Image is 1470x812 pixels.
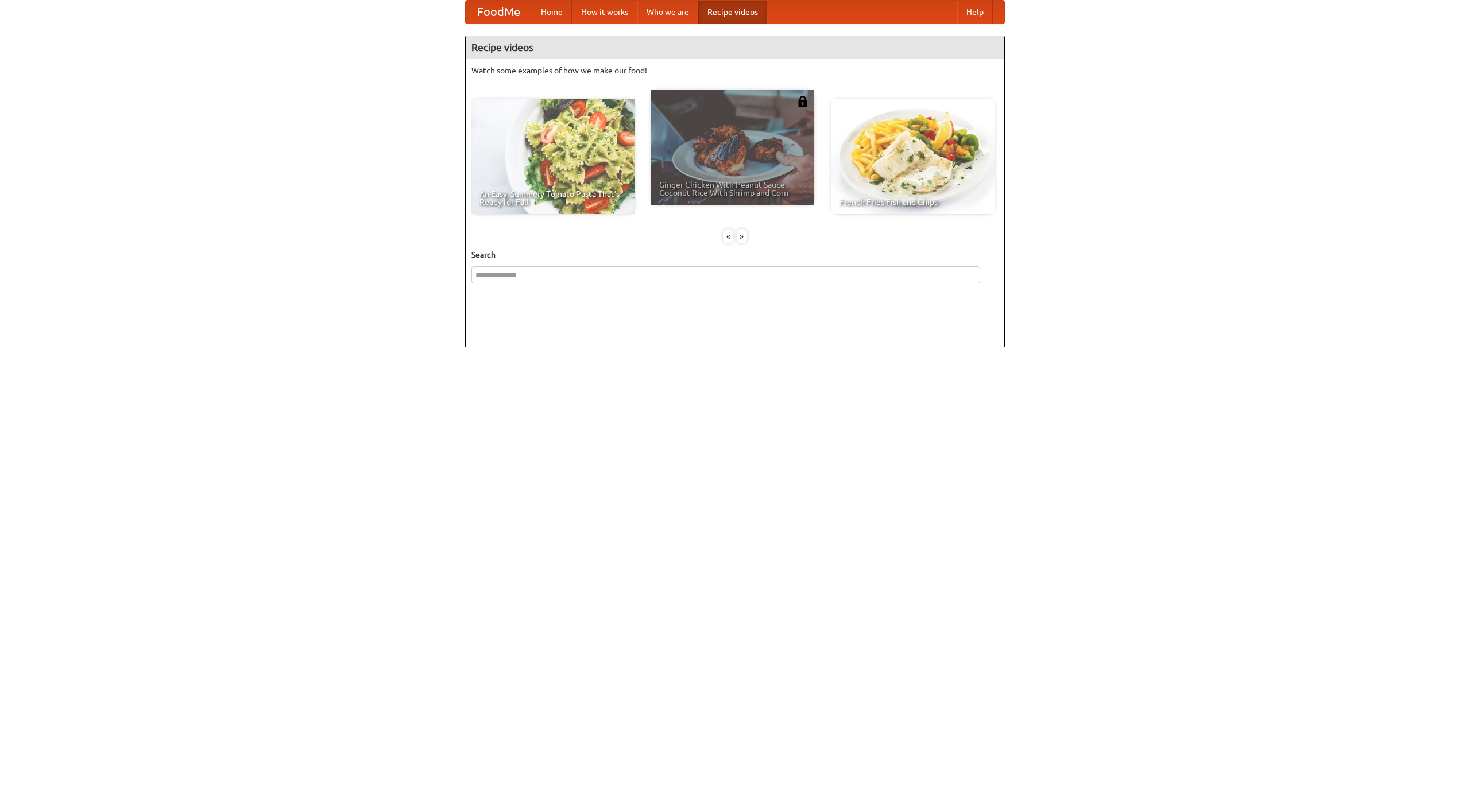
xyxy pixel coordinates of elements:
[723,229,733,243] div: «
[698,1,767,24] a: Recipe videos
[957,1,993,24] a: Help
[479,190,626,206] span: An Easy, Summery Tomato Pasta That's Ready for Fall
[831,99,995,214] a: French Fries Fish and Chips
[637,1,698,24] a: Who we are
[471,249,999,261] h5: Search
[471,65,999,76] p: Watch some examples of how we make our food!
[572,1,637,24] a: How it works
[471,99,635,214] a: An Easy, Summery Tomato Pasta That's Ready for Fall
[466,1,532,24] a: FoodMe
[532,1,572,24] a: Home
[797,96,808,107] img: 483408.png
[840,198,987,206] span: French Fries Fish and Chips
[466,36,1004,59] h4: Recipe videos
[737,229,747,243] div: »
